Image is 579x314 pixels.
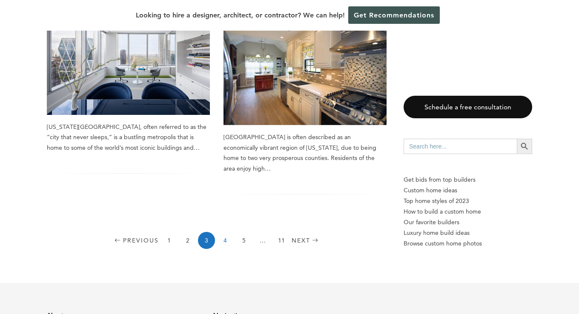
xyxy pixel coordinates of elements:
a: Top home styles of 2023 [404,196,532,206]
a: How to build a custom home [404,206,532,217]
a: Schedule a free consultation [404,96,532,118]
a: Custom home ideas [404,185,532,196]
a: Browse custom home photos [404,238,532,249]
a: The Best General Contractors in [GEOGRAPHIC_DATA], [US_STATE] [224,9,387,125]
a: Get Recommendations [348,6,440,24]
div: [GEOGRAPHIC_DATA] is often described as an economically vibrant region of [US_STATE], due to bein... [224,132,387,174]
iframe: Drift Widget Chat Controller [416,253,569,304]
a: 1 [161,232,178,249]
span: 3 [198,232,215,249]
div: [US_STATE][GEOGRAPHIC_DATA], often referred to as the “city that never sleeps,” is a bustling met... [47,122,210,153]
p: Get bids from top builders [404,174,532,185]
a: 2 [179,232,196,249]
input: Search here... [404,139,517,154]
a: 4 [217,232,234,249]
span: … [254,232,271,249]
a: Luxury home build ideas [404,228,532,238]
a: Next [292,232,321,249]
a: 11 [273,232,290,249]
a: Previous [113,232,159,249]
a: 5 [235,232,252,249]
a: Our favorite builders [404,217,532,228]
svg: Search [520,142,529,151]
